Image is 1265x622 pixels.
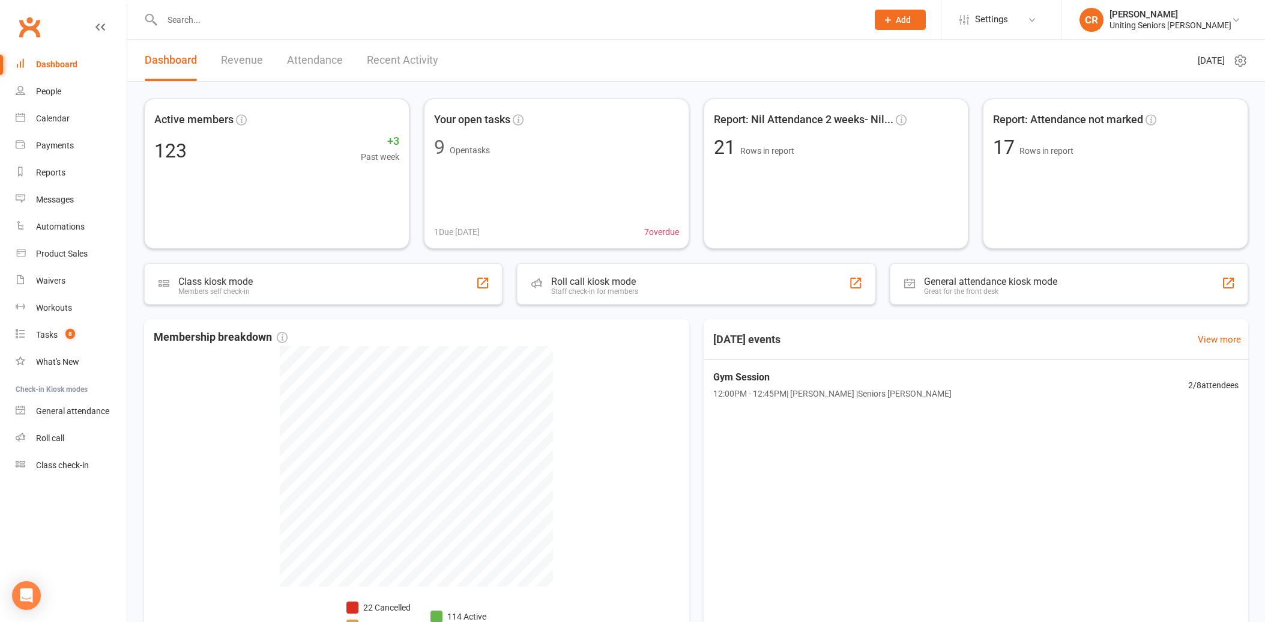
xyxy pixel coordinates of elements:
[287,40,343,81] a: Attendance
[36,168,65,177] div: Reports
[36,276,65,285] div: Waivers
[36,141,74,150] div: Payments
[16,349,127,376] a: What's New
[16,398,127,425] a: General attendance kiosk mode
[36,433,64,443] div: Roll call
[12,581,41,610] div: Open Intercom Messenger
[16,322,127,349] a: Tasks 8
[896,15,911,25] span: Add
[434,225,480,239] span: 1 Due [DATE]
[644,225,679,239] span: 7 overdue
[36,406,109,416] div: General attendance
[16,78,127,105] a: People
[16,186,127,213] a: Messages
[1188,379,1239,392] span: 2 / 8 attendees
[154,329,288,346] span: Membership breakdown
[36,59,77,69] div: Dashboard
[714,136,740,159] span: 21
[16,240,127,267] a: Product Sales
[875,10,926,30] button: Add
[1198,53,1225,68] span: [DATE]
[36,87,61,96] div: People
[714,111,893,129] span: Report: Nil Attendance 2 weeks- Nil...
[36,357,79,367] div: What's New
[1110,9,1231,20] div: [PERSON_NAME]
[154,141,187,160] div: 123
[145,40,197,81] a: Dashboard
[16,425,127,452] a: Roll call
[16,51,127,78] a: Dashboard
[361,150,399,163] span: Past week
[16,213,127,240] a: Automations
[16,452,127,479] a: Class kiosk mode
[713,387,952,400] span: 12:00PM - 12:45PM | [PERSON_NAME] | Seniors [PERSON_NAME]
[178,276,253,287] div: Class kiosk mode
[367,40,438,81] a: Recent Activity
[434,111,510,129] span: Your open tasks
[993,136,1019,159] span: 17
[16,105,127,132] a: Calendar
[36,303,72,313] div: Workouts
[178,287,253,296] div: Members self check-in
[713,370,952,385] span: Gym Session
[1198,332,1241,347] a: View more
[434,138,445,157] div: 9
[924,287,1057,296] div: Great for the front desk
[36,460,89,470] div: Class check-in
[65,329,75,339] span: 8
[36,249,88,258] div: Product Sales
[1079,8,1103,32] div: CR
[704,329,790,350] h3: [DATE] events
[551,276,638,287] div: Roll call kiosk mode
[36,195,74,204] div: Messages
[975,6,1008,33] span: Settings
[740,146,794,156] span: Rows in report
[993,111,1143,129] span: Report: Attendance not marked
[450,145,490,155] span: Open tasks
[36,330,58,340] div: Tasks
[154,111,234,129] span: Active members
[14,12,44,42] a: Clubworx
[1019,146,1073,156] span: Rows in report
[16,294,127,322] a: Workouts
[36,222,85,231] div: Automations
[551,287,638,296] div: Staff check-in for members
[924,276,1057,287] div: General attendance kiosk mode
[16,267,127,294] a: Waivers
[361,133,399,150] span: +3
[1110,20,1231,31] div: Uniting Seniors [PERSON_NAME]
[16,132,127,159] a: Payments
[36,114,70,123] div: Calendar
[16,159,127,186] a: Reports
[221,40,263,81] a: Revenue
[346,601,411,614] li: 22 Cancelled
[159,11,859,28] input: Search...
